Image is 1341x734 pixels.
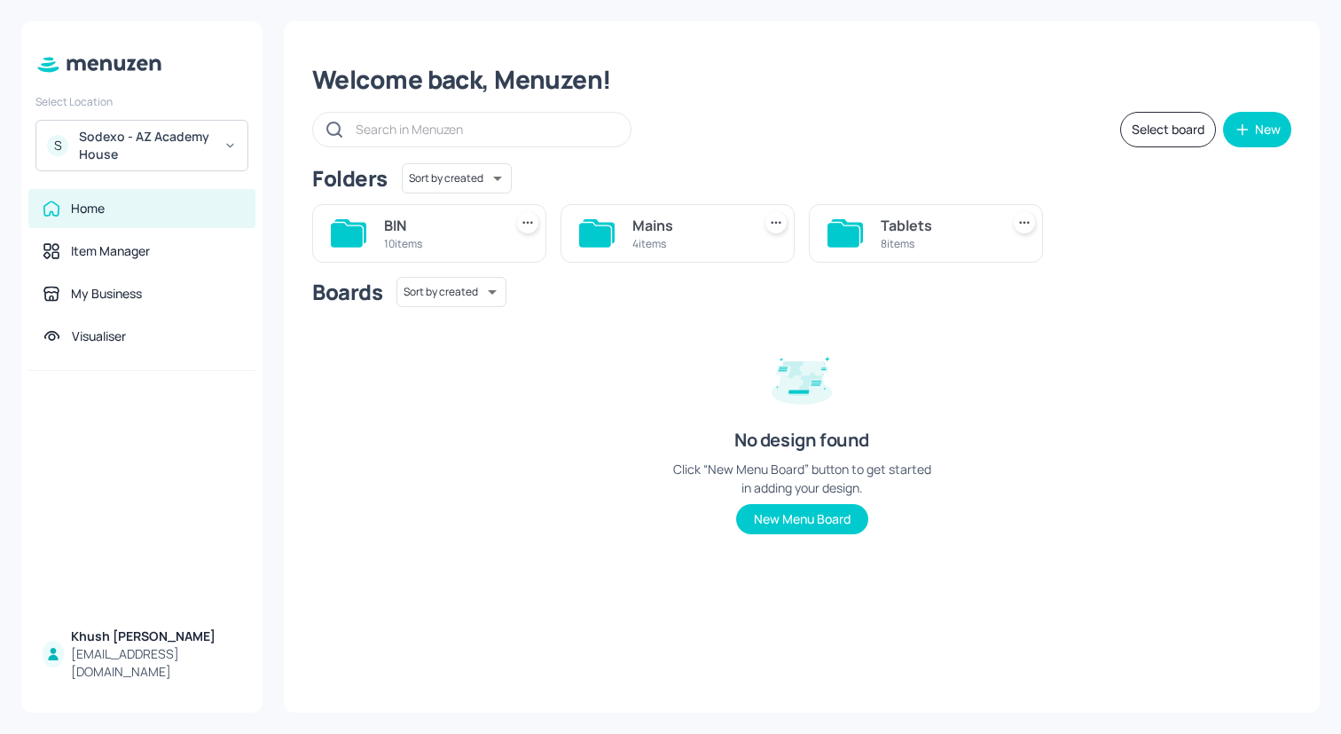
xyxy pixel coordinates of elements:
div: Sodexo - AZ Academy House [79,128,213,163]
div: Boards [312,278,382,306]
button: Select board [1120,112,1216,147]
div: Mains [632,215,744,236]
div: 10 items [384,236,496,251]
div: Khush [PERSON_NAME] [71,627,241,645]
img: design-empty [757,332,846,421]
div: Tablets [881,215,992,236]
button: New Menu Board [736,504,868,534]
div: My Business [71,285,142,303]
div: Home [71,200,105,217]
input: Search in Menuzen [356,116,613,142]
div: Click “New Menu Board” button to get started in adding your design. [669,460,935,497]
div: Visualiser [72,328,126,345]
div: New [1255,123,1281,136]
div: No design found [734,428,869,453]
div: BIN [384,215,496,236]
div: 8 items [881,236,992,251]
div: S [47,135,68,156]
div: Item Manager [71,242,150,260]
div: [EMAIL_ADDRESS][DOMAIN_NAME] [71,645,241,681]
div: Folders [312,164,388,193]
button: New [1223,112,1291,147]
div: Select Location [35,94,248,109]
div: Sort by created [396,274,506,310]
div: Welcome back, Menuzen! [312,64,1291,96]
div: 4 items [632,236,744,251]
div: Sort by created [402,161,512,196]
